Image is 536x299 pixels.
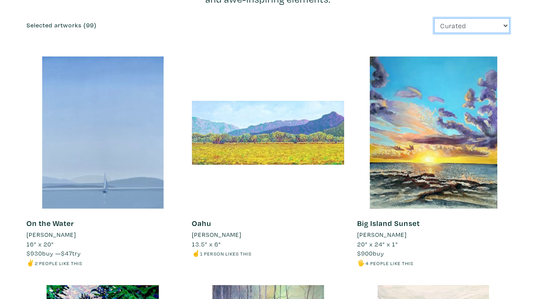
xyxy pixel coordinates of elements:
[27,22,261,29] h6: Selected artworks (99)
[27,218,74,228] a: On the Water
[27,240,54,248] span: 16" x 20"
[27,230,179,239] a: [PERSON_NAME]
[357,230,407,239] li: [PERSON_NAME]
[357,249,384,257] span: buy
[357,230,509,239] a: [PERSON_NAME]
[35,260,82,266] small: 2 people like this
[27,258,179,268] li: ✌️
[192,218,211,228] a: Oahu
[27,230,76,239] li: [PERSON_NAME]
[357,249,373,257] span: $900
[27,249,81,257] span: buy — try
[365,260,413,266] small: 4 people like this
[192,240,221,248] span: 13.5" x 6"
[192,230,344,239] a: [PERSON_NAME]
[27,249,42,257] span: $930
[192,249,344,258] li: ☝️
[192,230,241,239] li: [PERSON_NAME]
[200,250,251,257] small: 1 person likes this
[357,218,420,228] a: Big Island Sunset
[357,240,398,248] span: 20" x 24" x 1"
[357,258,509,268] li: 🖐️
[61,249,72,257] span: $47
